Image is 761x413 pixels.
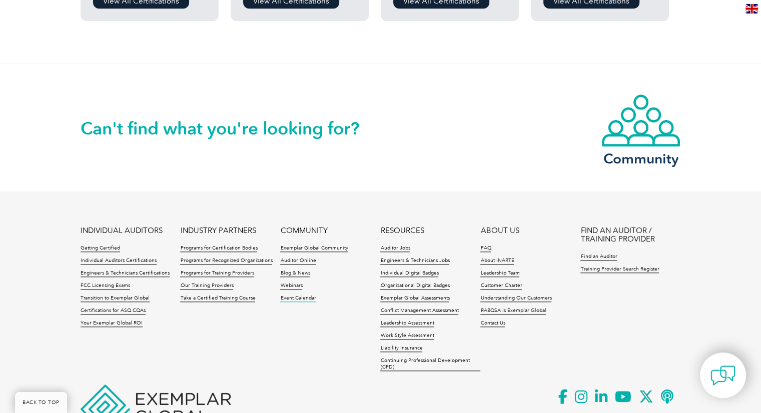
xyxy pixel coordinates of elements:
[180,270,254,277] a: Programs for Training Providers
[280,295,316,302] a: Event Calendar
[380,270,438,277] a: Individual Digital Badges
[480,226,519,235] a: ABOUT US
[180,226,256,235] a: INDUSTRY PARTNERS
[81,295,150,302] a: Transition to Exemplar Global
[280,245,348,252] a: Exemplar Global Community
[81,245,120,252] a: Getting Certified
[81,307,146,314] a: Certifications for ASQ CQAs
[81,120,381,136] h2: Can't find what you're looking for?
[280,257,316,264] a: Auditor Online
[280,270,310,277] a: Blog & News
[480,245,491,252] a: FAQ
[15,392,67,413] a: BACK TO TOP
[380,357,480,371] a: Continuing Professional Development (CPD)
[280,282,302,289] a: Webinars
[480,257,514,264] a: About iNARTE
[180,257,272,264] a: Programs for Recognized Organizations
[480,270,519,277] a: Leadership Team
[280,226,327,235] a: COMMUNITY
[380,320,434,327] a: Leadership Assessment
[480,295,551,302] a: Understanding Our Customers
[480,282,522,289] a: Customer Charter
[710,363,735,388] img: contact-chat.png
[601,93,681,147] img: icon-community.webp
[480,307,546,314] a: RABQSA is Exemplar Global
[380,307,458,314] a: Conflict Management Assessment
[81,257,157,264] a: Individual Auditors Certifications
[81,282,130,289] a: FCC Licensing Exams
[380,257,449,264] a: Engineers & Technicians Jobs
[380,226,424,235] a: RESOURCES
[180,295,255,302] a: Take a Certified Training Course
[380,295,449,302] a: Exemplar Global Assessments
[180,245,257,252] a: Programs for Certification Bodies
[580,253,617,260] a: Find an Auditor
[745,4,758,13] img: en
[580,226,680,243] a: FIND AN AUDITOR / TRAINING PROVIDER
[380,282,449,289] a: Organizational Digital Badges
[81,270,170,277] a: Engineers & Technicians Certifications
[380,332,434,339] a: Work Style Assessment
[81,320,143,327] a: Your Exemplar Global ROI
[380,245,410,252] a: Auditor Jobs
[81,226,163,235] a: INDIVIDUAL AUDITORS
[380,345,422,352] a: Liability Insurance
[601,93,681,165] a: Community
[480,320,505,327] a: Contact Us
[580,266,659,273] a: Training Provider Search Register
[601,152,681,165] h3: Community
[180,282,233,289] a: Our Training Providers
